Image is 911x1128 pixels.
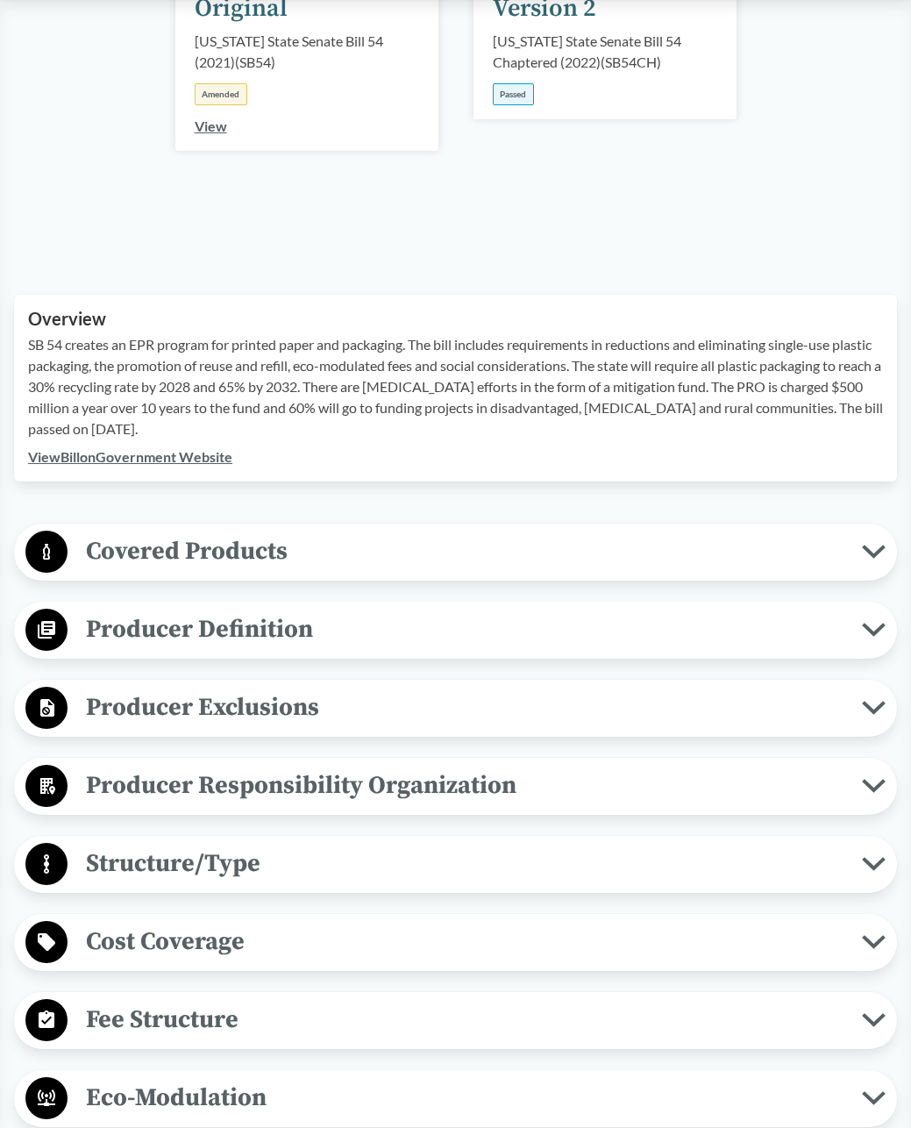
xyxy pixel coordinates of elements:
span: Cost Coverage [68,922,862,961]
button: Producer Exclusions [20,686,891,731]
button: Cost Coverage [20,920,891,965]
div: [US_STATE] State Senate Bill 54 Chaptered (2022) ( SB54CH ) [493,31,717,73]
button: Covered Products [20,530,891,575]
div: [US_STATE] State Senate Bill 54 (2021) ( SB54 ) [195,31,419,73]
div: Amended [195,83,247,105]
h2: Overview [28,309,883,329]
button: Eco-Modulation [20,1076,891,1121]
span: Producer Definition [68,610,862,649]
span: Producer Exclusions [68,688,862,727]
a: ViewBillonGovernment Website [28,448,232,465]
span: Structure/Type [68,844,862,883]
span: Covered Products [68,532,862,571]
button: Producer Definition [20,608,891,653]
p: SB 54 creates an EPR program for printed paper and packaging. The bill includes requirements in r... [28,334,883,439]
span: Fee Structure [68,1000,862,1039]
button: Producer Responsibility Organization [20,764,891,809]
button: Fee Structure [20,998,891,1043]
a: View [195,118,227,134]
span: Eco-Modulation [68,1078,862,1117]
div: Passed [493,83,534,105]
span: Producer Responsibility Organization [68,766,862,805]
button: Structure/Type [20,842,891,887]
